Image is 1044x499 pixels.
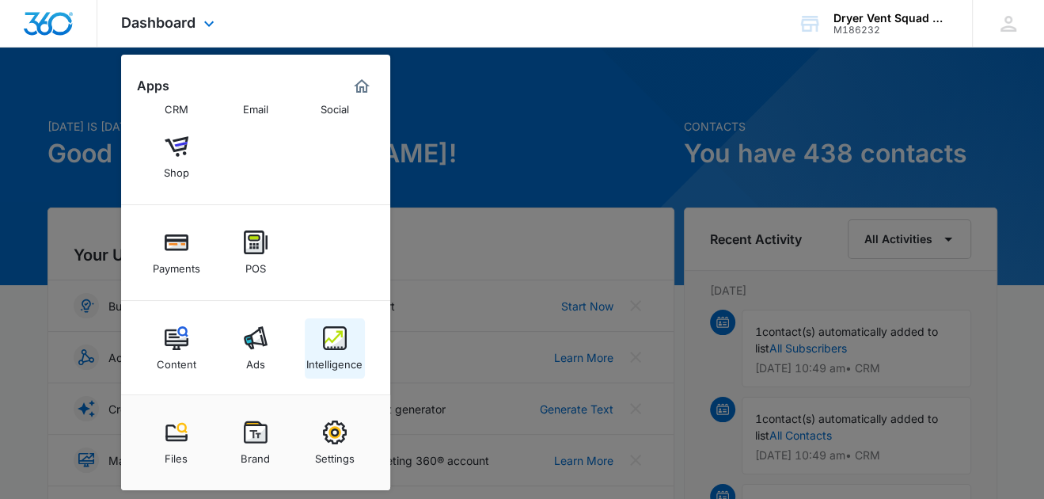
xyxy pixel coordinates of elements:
a: Brand [226,413,286,473]
div: Brand [241,444,270,465]
div: Files [165,444,188,465]
div: Payments [153,254,200,275]
div: POS [245,254,266,275]
a: Shop [146,127,207,187]
div: Intelligence [306,350,363,371]
a: Marketing 360® Dashboard [349,74,374,99]
div: Social [321,95,349,116]
a: Intelligence [305,318,365,379]
div: Ads [246,350,265,371]
div: Shop [164,158,189,179]
a: Files [146,413,207,473]
div: Content [157,350,196,371]
a: Settings [305,413,365,473]
a: Payments [146,223,207,283]
h2: Apps [137,78,169,93]
span: Dashboard [121,14,196,31]
div: CRM [165,95,188,116]
a: POS [226,223,286,283]
a: Content [146,318,207,379]
div: Email [243,95,268,116]
div: account id [833,25,949,36]
a: Ads [226,318,286,379]
div: account name [833,12,949,25]
div: Settings [315,444,355,465]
